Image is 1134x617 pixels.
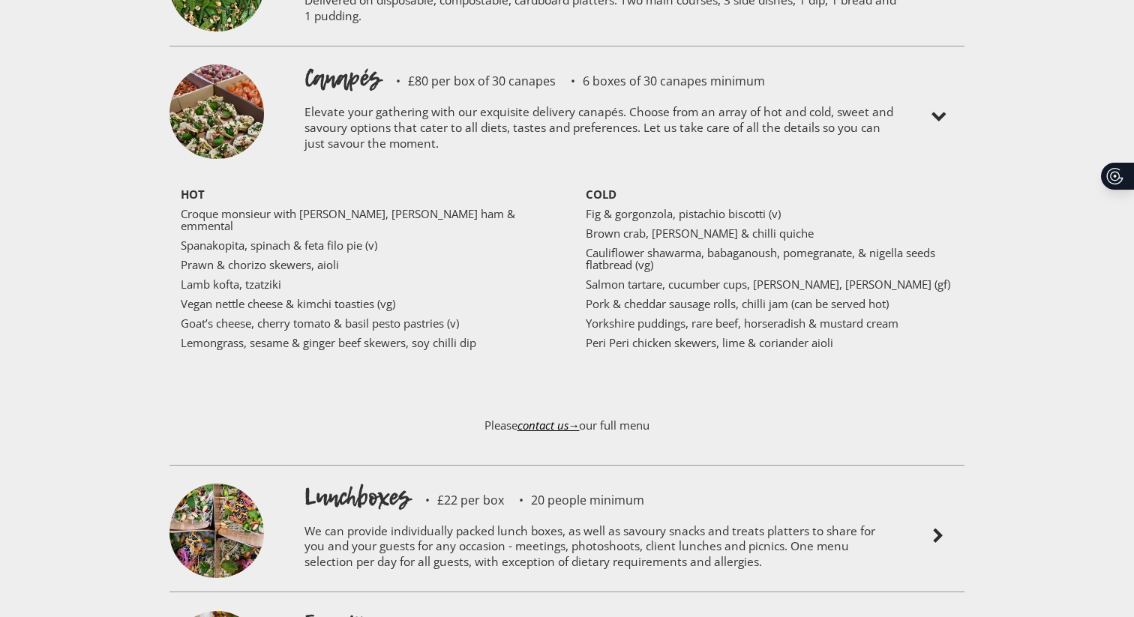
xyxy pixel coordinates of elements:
p: Salmon tartare, cucumber cups, [PERSON_NAME], [PERSON_NAME] (gf) [586,278,953,290]
p: Pork & cheddar sausage rolls, chilli jam (can be served hot) [586,298,953,310]
p: Fig & gorgonzola, pistachio biscotti (v) [586,208,953,220]
strong: COLD [586,187,616,202]
p: Elevate your gathering with our exquisite delivery canapés. Choose from an array of hot and cold,... [304,94,897,166]
a: contact us→ [517,418,580,433]
p: Yorkshire puddings, rare beef, horseradish & mustard cream [586,317,953,329]
h1: Lunchboxes [304,481,410,514]
p: Cauliflower shawarma, babaganoush, pomegranate, & nigella seeds flatbread (vg) [586,247,953,271]
p: Brown crab, [PERSON_NAME] & chilli quiche [586,227,953,239]
p: Prawn & chorizo skewers, aioli [181,259,548,271]
p: ‍ [181,356,548,368]
p: Croque monsieur with [PERSON_NAME], [PERSON_NAME] ham & emmental [181,208,548,232]
p: £80 per box of 30 canapes [381,75,556,87]
p: Vegan nettle cheese & kimchi toasties (vg) [181,298,548,310]
strong: HOT [181,187,205,202]
p: Please our full menu [169,404,964,461]
p: We can provide individually packed lunch boxes, as well as savoury snacks and treats platters to ... [304,514,897,585]
p: Spanakopita, spinach & feta filo pie (v) [181,239,548,251]
p: Lamb kofta, tzatziki [181,278,548,290]
p: £22 per box [410,494,504,506]
p: ‍ [181,376,548,388]
p: 6 boxes of 30 canapes minimum [556,75,765,87]
p: Lemongrass, sesame & ginger beef skewers, soy chilli dip [181,337,548,349]
h1: Canapés [304,61,381,94]
p: 20 people minimum [504,494,644,506]
p: Goat’s cheese, cherry tomato & basil pesto pastries (v) [181,317,548,329]
p: Peri Peri chicken skewers, lime & coriander aioli [586,337,953,349]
